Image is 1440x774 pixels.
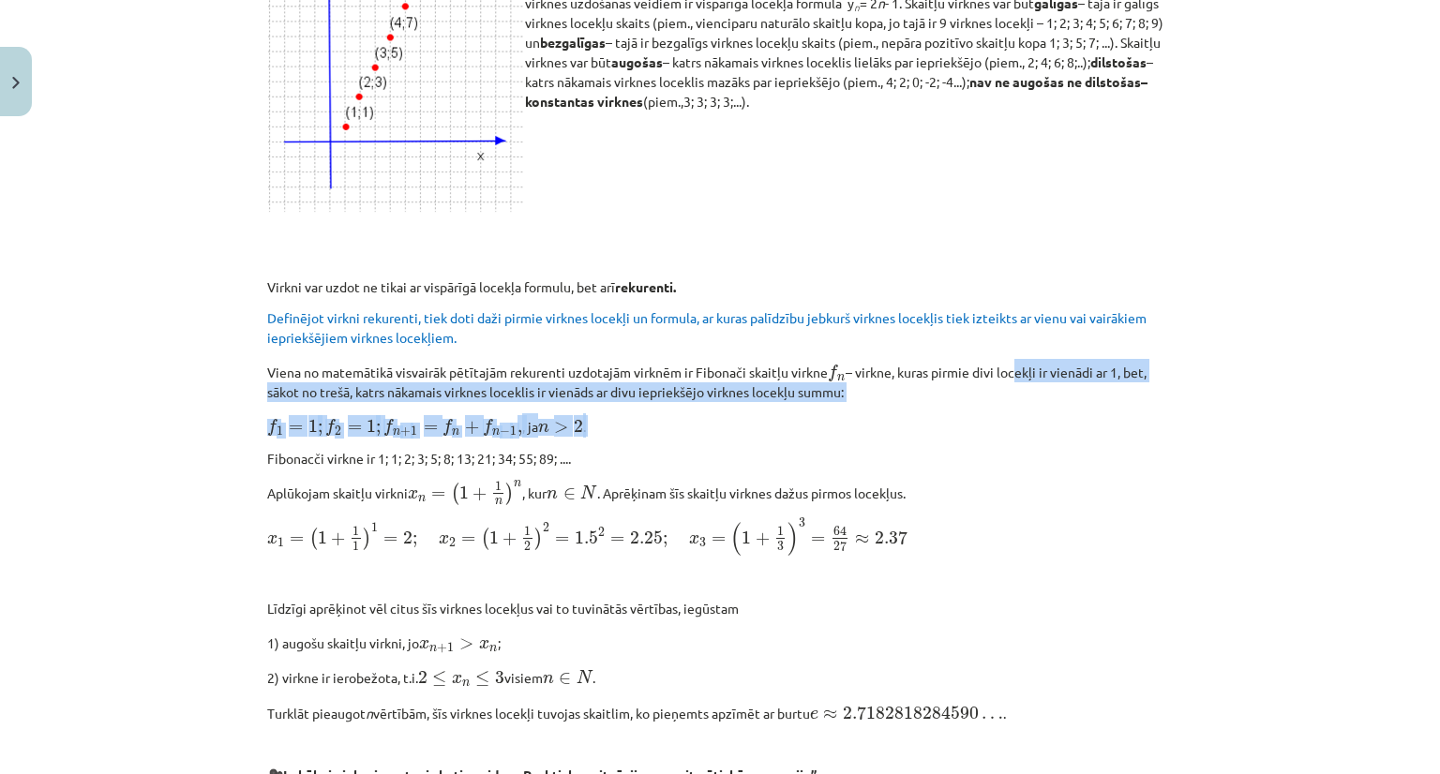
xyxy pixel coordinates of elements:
[475,671,489,686] span: ≤
[489,531,499,544] span: 1
[447,643,454,652] span: 1
[495,671,504,684] span: 3
[517,426,522,436] span: ,
[525,93,643,110] b: konstantas virknes
[383,419,394,436] span: f
[393,429,400,436] span: n
[267,535,277,544] span: x
[611,53,663,70] b: augošas
[267,700,1173,723] p: Turklāt pieaugot vērtībām, šīs virknes locekļi tuvojas skaitlim, ko pieņemts apzīmēt ar burtu .
[267,277,1173,297] p: Virkni var uzdot ne tikai ar vispārīgā locekļa formulu, bet arī
[699,538,706,547] span: 3
[267,419,277,436] span: f
[712,536,726,543] span: =
[479,640,489,649] span: x
[500,427,510,437] span: −
[472,487,487,500] span: +
[982,713,1003,720] span: …
[875,530,907,544] span: 2.37
[461,536,475,543] span: =
[495,499,502,505] span: n
[855,534,869,543] span: ≈
[331,532,345,545] span: +
[277,426,283,436] span: 1
[543,675,554,684] span: n
[412,535,417,547] span: ;
[429,646,437,652] span: n
[505,483,514,505] span: )
[833,526,847,536] span: 64
[318,424,322,436] span: ;
[439,535,449,544] span: x
[811,536,825,543] span: =
[833,542,847,552] span: 27
[437,644,447,653] span: +
[449,538,456,547] span: 2
[843,706,979,720] span: 2.7182818284590
[663,535,667,547] span: ;
[352,527,359,536] span: 1
[267,309,1147,346] span: Definējot virkni rekurenti, tiek doti daži pirmie virknes locekļi un formula, ar kuras palīdzību ...
[308,420,318,433] span: 1
[510,426,517,436] span: 1
[277,538,284,547] span: 1
[483,419,493,436] span: f
[403,531,412,544] span: 2
[534,528,543,550] span: )
[267,630,1173,654] p: 1) augošu skaitļu virkni, jo ;
[376,424,381,436] span: ;
[810,710,818,720] span: e
[538,424,549,433] span: n
[575,531,598,544] span: 1.5
[630,531,663,544] span: 2.25
[756,532,770,545] span: +
[540,34,606,51] b: bezgalīgas
[462,681,470,688] span: n
[267,664,1173,688] p: 2) virkne ir ierobežota, t.i. visiem .
[580,485,597,499] span: N
[495,482,502,491] span: 1
[777,527,784,536] span: 1
[383,536,397,543] span: =
[366,705,373,722] em: n
[598,528,605,537] span: 2
[787,522,799,556] span: )
[559,673,571,684] span: ∈
[555,536,569,543] span: =
[452,675,462,684] span: x
[309,528,318,550] span: (
[577,670,593,683] span: N
[418,671,427,684] span: 2
[267,359,1173,402] p: Viena no matemātikā visvairāk pētītajām rekurenti uzdotajām virknēm ir Fibonači skaitļu virkne – ...
[335,426,341,436] span: 2
[411,426,417,436] span: 1
[432,671,446,686] span: ≤
[969,73,1141,90] b: nav ne augošas ne dilstošas
[371,523,378,532] span: 1
[400,427,411,437] span: +
[1141,73,1147,90] strong: –
[459,486,469,499] span: 1
[348,424,362,432] span: =
[574,420,583,433] span: 2
[492,429,500,436] span: n
[502,532,517,545] span: +
[363,528,371,550] span: )
[730,522,742,556] span: (
[563,488,576,499] span: ∈
[543,523,549,532] span: 2
[452,429,459,436] span: n
[489,646,497,652] span: n
[12,77,20,89] img: icon-close-lesson-0947bae3869378f0d4975bcd49f059093ad1ed9edebbc8119c70593378902aed.svg
[1090,53,1147,70] b: dilstošas
[514,481,521,487] span: n
[465,421,479,434] span: +
[442,419,453,436] span: f
[424,424,438,432] span: =
[289,424,303,432] span: =
[799,518,805,528] span: 3
[481,528,489,550] span: (
[352,542,359,551] span: 1
[367,420,376,433] span: 1
[267,480,1173,506] p: Aplūkojam skaitļu virkni , kur . Aprēķinam šīs skaitļu virknes dažus pirmos locekļus.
